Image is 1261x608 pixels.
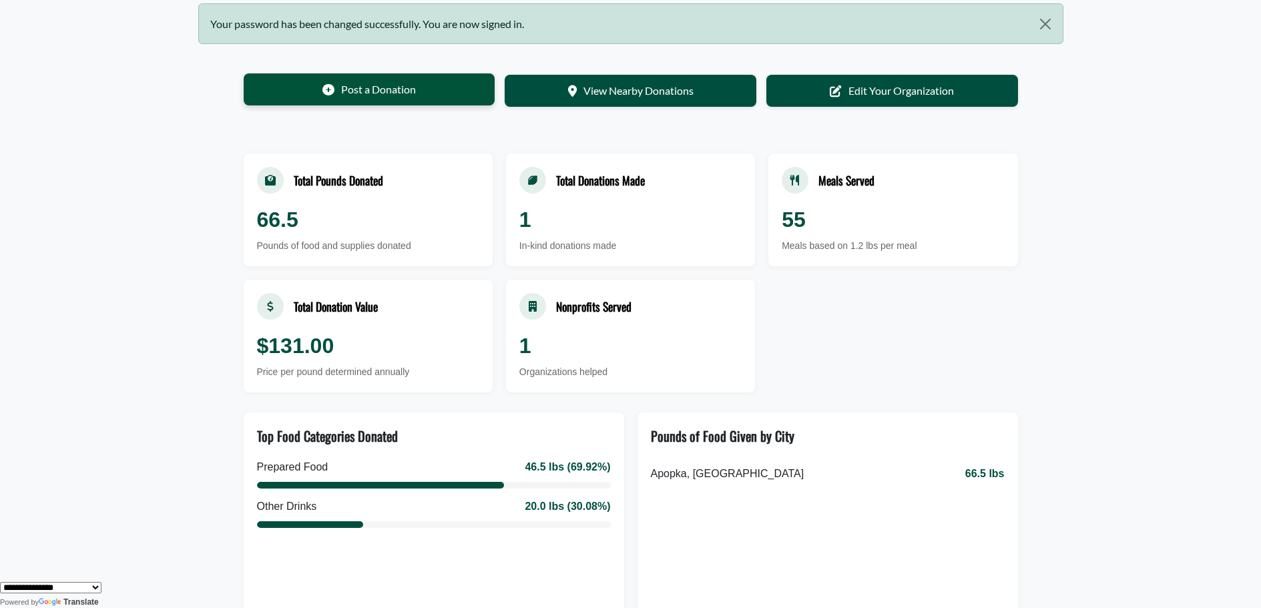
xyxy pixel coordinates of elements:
[519,365,742,379] div: Organizations helped
[39,598,63,607] img: Google Translate
[244,73,495,105] a: Post a Donation
[525,459,610,475] div: 46.5 lbs (69.92%)
[782,204,1004,236] div: 55
[257,499,317,515] div: Other Drinks
[257,239,479,253] div: Pounds of food and supplies donated
[556,172,645,189] div: Total Donations Made
[519,330,742,362] div: 1
[198,3,1063,44] div: Your password has been changed successfully. You are now signed in.
[519,204,742,236] div: 1
[505,75,756,107] a: View Nearby Donations
[257,459,328,475] div: Prepared Food
[257,365,479,379] div: Price per pound determined annually
[766,75,1018,107] a: Edit Your Organization
[39,597,99,607] a: Translate
[257,330,479,362] div: $131.00
[651,466,804,482] span: Apopka, [GEOGRAPHIC_DATA]
[525,499,610,515] div: 20.0 lbs (30.08%)
[782,239,1004,253] div: Meals based on 1.2 lbs per meal
[651,426,794,446] div: Pounds of Food Given by City
[294,172,383,189] div: Total Pounds Donated
[818,172,874,189] div: Meals Served
[257,426,398,446] div: Top Food Categories Donated
[965,466,1005,482] span: 66.5 lbs
[257,204,479,236] div: 66.5
[294,298,378,315] div: Total Donation Value
[1028,4,1062,44] button: Close
[519,239,742,253] div: In-kind donations made
[556,298,632,315] div: Nonprofits Served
